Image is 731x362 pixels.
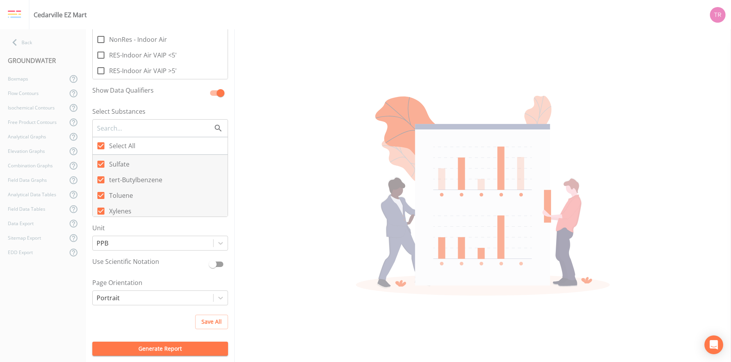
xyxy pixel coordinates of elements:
label: Show Data Qualifiers [92,86,205,97]
span: RES-Indoor Air VAIP <5' [109,50,177,60]
span: tert-Butylbenzene [109,175,162,185]
span: NonRes - Indoor Air [109,35,167,44]
label: Page Orientation [92,278,228,287]
div: Open Intercom Messenger [704,335,723,354]
div: Cedarville EZ Mart [34,10,87,20]
span: Sulfate [109,159,129,169]
span: Xylenes [109,206,131,216]
input: Search... [96,123,214,133]
span: RES-Indoor Air VAIP >5' [109,66,177,75]
label: Select Substances [92,107,228,116]
button: Save All [195,315,228,329]
button: Generate Report [92,342,228,356]
label: Use Scientific Notation [92,257,205,269]
img: 939099765a07141c2f55256aeaad4ea5 [710,7,726,23]
span: Toluene [109,191,133,200]
img: undraw_report_building_chart-e1PV7-8T.svg [356,96,610,296]
img: logo [8,10,21,19]
label: Unit [92,223,228,233]
span: Select All [109,141,135,151]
